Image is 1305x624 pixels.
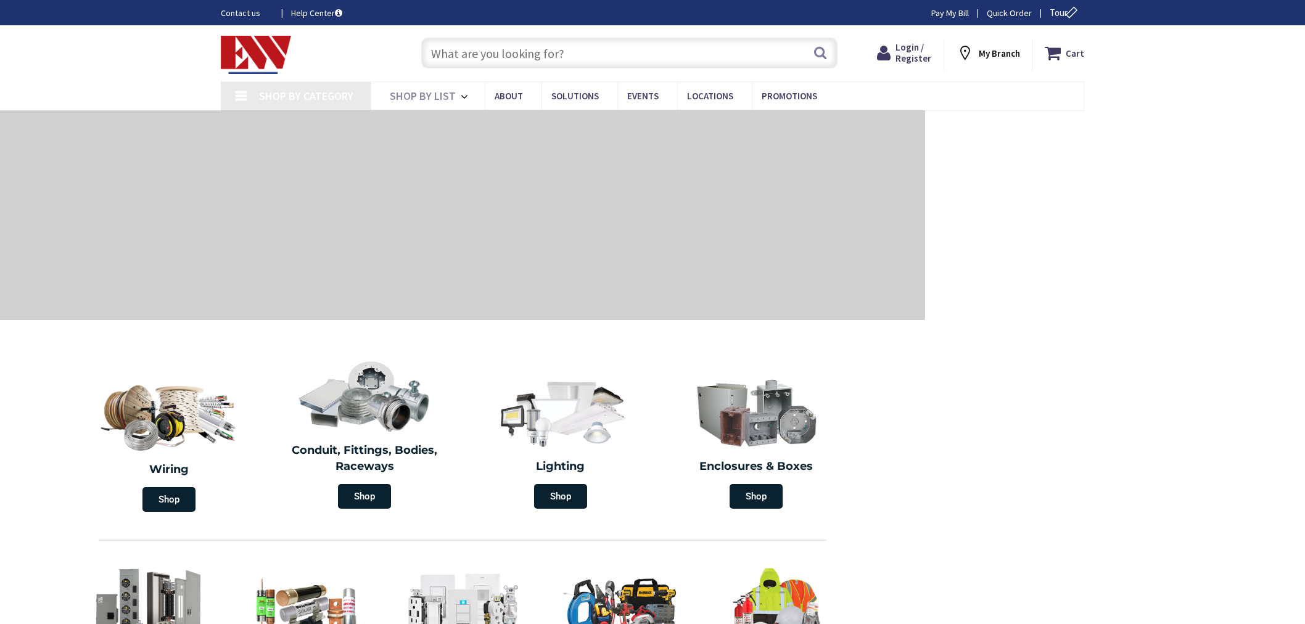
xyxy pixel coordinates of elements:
[957,42,1020,64] div: My Branch
[142,487,196,512] span: Shop
[627,90,659,102] span: Events
[421,38,838,68] input: What are you looking for?
[895,41,931,64] span: Login / Register
[466,370,656,515] a: Lighting Shop
[730,484,783,509] span: Shop
[668,459,846,475] h2: Enclosures & Boxes
[979,47,1020,59] strong: My Branch
[534,484,587,509] span: Shop
[1066,42,1084,64] strong: Cart
[687,90,733,102] span: Locations
[221,36,291,74] img: Electrical Wholesalers, Inc.
[1050,7,1081,18] span: Tour
[762,90,817,102] span: Promotions
[77,462,261,478] h2: Wiring
[270,354,460,515] a: Conduit, Fittings, Bodies, Raceways Shop
[390,89,456,103] span: Shop By List
[291,7,342,19] a: Help Center
[71,370,267,518] a: Wiring Shop
[472,459,649,475] h2: Lighting
[221,7,271,19] a: Contact us
[338,484,391,509] span: Shop
[877,42,931,64] a: Login / Register
[259,89,353,103] span: Shop By Category
[987,7,1032,19] a: Quick Order
[662,370,852,515] a: Enclosures & Boxes Shop
[276,443,454,474] h2: Conduit, Fittings, Bodies, Raceways
[551,90,599,102] span: Solutions
[931,7,969,19] a: Pay My Bill
[1045,42,1084,64] a: Cart
[495,90,523,102] span: About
